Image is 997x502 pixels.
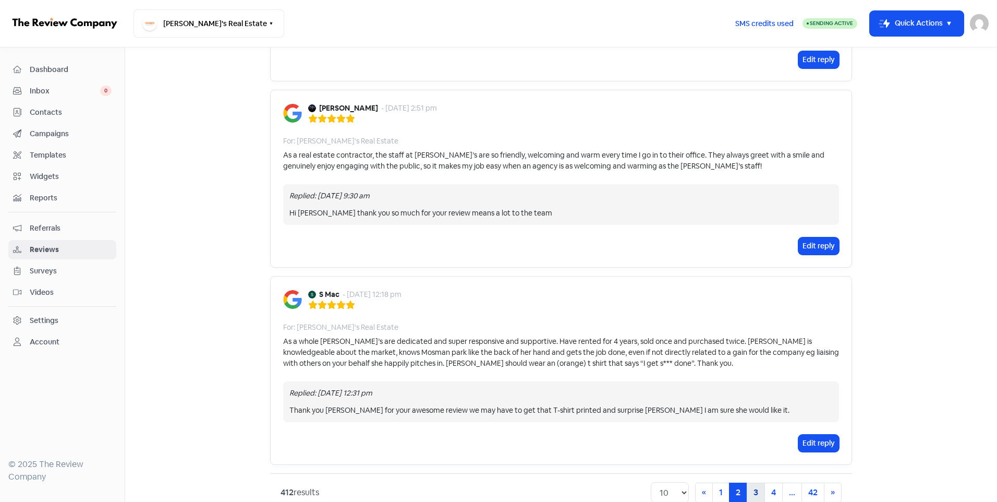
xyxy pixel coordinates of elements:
a: Referrals [8,219,116,238]
a: Videos [8,283,116,302]
div: As a real estate contractor, the staff at [PERSON_NAME]’s are so friendly, welcoming and warm eve... [283,150,839,172]
span: Inbox [30,86,100,97]
span: « [702,487,706,498]
div: Settings [30,315,58,326]
span: Surveys [30,266,112,277]
a: Account [8,332,116,352]
span: SMS credits used [735,18,794,29]
div: - [DATE] 12:18 pm [343,289,402,300]
a: Contacts [8,103,116,122]
a: Campaigns [8,124,116,144]
div: For: [PERSON_NAME]'s Real Estate [283,322,398,333]
img: Image [283,290,302,309]
div: Account [30,337,59,348]
span: Campaigns [30,128,112,139]
a: Surveys [8,261,116,281]
button: [PERSON_NAME]'s Real Estate [133,9,284,38]
a: Widgets [8,167,116,186]
i: Replied: [DATE] 12:31 pm [289,388,372,398]
span: Reports [30,193,112,204]
img: Image [283,104,302,123]
span: Reviews [30,244,112,255]
div: Thank you [PERSON_NAME] for your awesome review we may have to get that T-shirt printed and surpr... [289,405,833,416]
img: User [970,14,989,33]
a: Reviews [8,240,116,259]
span: 0 [100,86,112,96]
a: Sending Active [803,17,857,30]
div: © 2025 The Review Company [8,458,116,483]
span: » [831,487,835,498]
i: Replied: [DATE] 9:30 am [289,191,370,200]
button: Edit reply [798,51,839,68]
img: Avatar [308,291,316,298]
div: As a whole [PERSON_NAME]’s are dedicated and super responsive and supportive. Have rented for 4 y... [283,336,839,369]
a: Settings [8,311,116,330]
span: Dashboard [30,64,112,75]
span: Sending Active [810,20,853,27]
div: For: [PERSON_NAME]'s Real Estate [283,136,398,147]
a: Dashboard [8,60,116,79]
a: Reports [8,188,116,208]
button: Quick Actions [870,11,964,36]
a: SMS credits used [726,17,803,28]
b: S Mac [319,289,339,300]
span: Videos [30,287,112,298]
a: Templates [8,146,116,165]
button: Edit reply [798,237,839,255]
span: Referrals [30,223,112,234]
span: Widgets [30,171,112,182]
b: [PERSON_NAME] [319,103,378,114]
strong: 412 [281,487,294,498]
span: Templates [30,150,112,161]
div: Hi [PERSON_NAME] thank you so much for your review means a lot to the team [289,208,833,219]
div: results [281,486,319,499]
span: Contacts [30,107,112,118]
a: Inbox 0 [8,81,116,101]
button: Edit reply [798,435,839,452]
img: Avatar [308,104,316,112]
div: - [DATE] 2:51 pm [381,103,437,114]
